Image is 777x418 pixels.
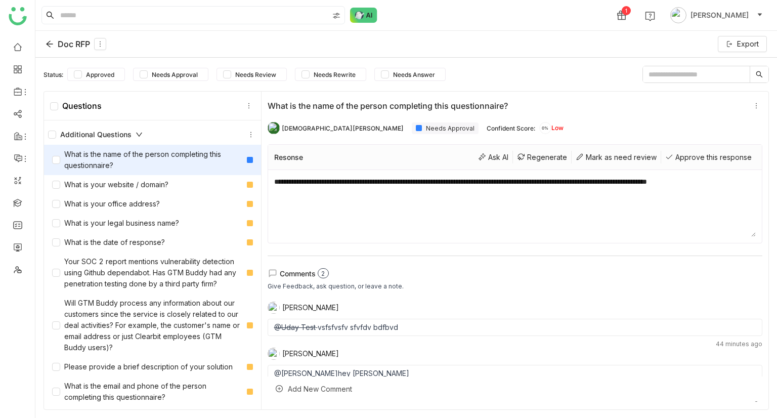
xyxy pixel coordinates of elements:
[690,10,749,21] span: [PERSON_NAME]
[718,36,767,52] button: Export
[513,151,572,163] div: Regenerate
[321,269,325,279] p: 2
[310,71,360,78] span: Needs Rewrite
[274,369,756,378] div: hey [PERSON_NAME]
[350,8,377,23] img: ask-buddy-normal.svg
[332,12,340,20] img: search-type.svg
[268,302,280,314] img: 684a9b22de261c4b36a3d00f
[52,198,160,210] div: What is your office address?
[52,298,243,353] div: Will GTM Buddy process any information about our customers since the service is closely related t...
[274,323,316,331] a: @Uday Test
[274,153,303,161] div: Resonse
[389,71,439,78] span: Needs Answer
[282,124,404,132] div: [DEMOGRAPHIC_DATA][PERSON_NAME]
[268,340,762,348] div: 44 minutes ago
[268,348,280,360] img: 684a9b22de261c4b36a3d00f
[82,71,118,78] span: Approved
[282,304,339,311] div: [PERSON_NAME]
[572,151,661,163] div: Mark as need review
[661,151,756,163] div: Approve this response
[487,124,535,132] div: Confident Score:
[44,71,63,78] div: Status:
[539,126,551,130] span: 0%
[148,71,202,78] span: Needs Approval
[52,179,168,190] div: What is your website / domain?
[52,149,243,171] div: What is the name of the person completing this questionnaire?
[645,11,655,21] img: help.svg
[52,237,165,248] div: What is the date of response?
[268,377,762,401] div: Add New Comment
[474,151,513,163] div: Ask AI
[622,6,631,15] div: 1
[282,350,339,357] div: [PERSON_NAME]
[9,7,27,25] img: logo
[274,369,338,378] a: @[PERSON_NAME]
[52,256,243,289] div: Your SOC 2 report mentions vulnerability detection using Github dependabot. Has GTM Buddy had any...
[539,122,564,134] div: Low
[50,101,102,111] div: Questions
[268,122,280,134] img: 684a9b06de261c4b36a3cf65
[268,101,746,111] div: What is the name of the person completing this questionnaire?
[412,122,479,134] div: Needs Approval
[48,129,143,140] div: Additional Questions
[268,281,404,291] div: Give Feedback, ask question, or leave a note.
[44,124,261,145] div: Additional Questions
[737,38,759,50] span: Export
[46,38,106,50] div: Doc RFP
[52,218,179,229] div: What is your legal business name?
[668,7,765,23] button: [PERSON_NAME]
[670,7,686,23] img: avatar
[280,269,316,278] span: Comments
[268,268,278,278] img: lms-comment.svg
[231,71,280,78] span: Needs Review
[274,323,756,331] div: vsfsfvsfv sfvfdv bdfbvd
[318,268,329,278] nz-badge-sup: 2
[52,361,233,372] div: Please provide a brief description of your solution
[52,381,243,403] div: What is the email and phone of the person completing this questionnaire?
